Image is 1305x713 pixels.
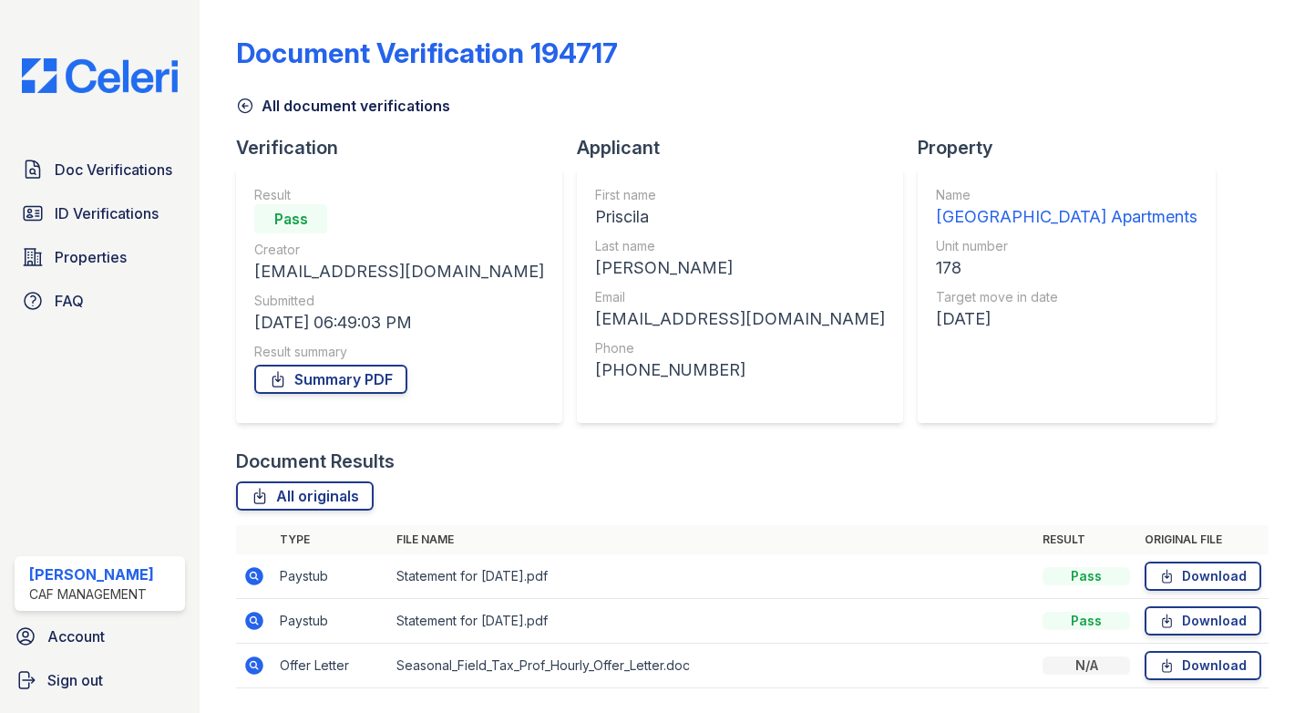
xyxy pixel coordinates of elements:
[1145,606,1261,635] a: Download
[389,644,1035,688] td: Seasonal_Field_Tax_Prof_Hourly_Offer_Letter.doc
[47,669,103,691] span: Sign out
[29,563,154,585] div: [PERSON_NAME]
[272,644,389,688] td: Offer Letter
[236,481,374,511] a: All originals
[254,186,544,204] div: Result
[936,255,1197,281] div: 178
[254,204,327,233] div: Pass
[7,662,192,698] a: Sign out
[15,283,185,319] a: FAQ
[272,525,389,554] th: Type
[389,525,1035,554] th: File name
[272,554,389,599] td: Paystub
[1137,525,1269,554] th: Original file
[936,204,1197,230] div: [GEOGRAPHIC_DATA] Apartments
[55,290,84,312] span: FAQ
[595,237,885,255] div: Last name
[236,135,577,160] div: Verification
[595,306,885,332] div: [EMAIL_ADDRESS][DOMAIN_NAME]
[15,195,185,232] a: ID Verifications
[936,288,1197,306] div: Target move in date
[254,343,544,361] div: Result summary
[1043,612,1130,630] div: Pass
[389,554,1035,599] td: Statement for [DATE].pdf
[595,186,885,204] div: First name
[55,202,159,224] span: ID Verifications
[7,618,192,655] a: Account
[936,237,1197,255] div: Unit number
[1043,656,1130,675] div: N/A
[936,306,1197,332] div: [DATE]
[389,599,1035,644] td: Statement for [DATE].pdf
[577,135,918,160] div: Applicant
[15,239,185,275] a: Properties
[272,599,389,644] td: Paystub
[55,246,127,268] span: Properties
[29,585,154,604] div: CAF Management
[595,357,885,383] div: [PHONE_NUMBER]
[936,186,1197,204] div: Name
[236,36,618,69] div: Document Verification 194717
[595,255,885,281] div: [PERSON_NAME]
[254,310,544,336] div: [DATE] 06:49:03 PM
[254,259,544,284] div: [EMAIL_ADDRESS][DOMAIN_NAME]
[254,292,544,310] div: Submitted
[1145,562,1261,591] a: Download
[595,204,885,230] div: Priscila
[595,288,885,306] div: Email
[236,449,395,474] div: Document Results
[254,241,544,259] div: Creator
[936,186,1197,230] a: Name [GEOGRAPHIC_DATA] Apartments
[236,95,450,117] a: All document verifications
[918,135,1230,160] div: Property
[7,58,192,93] img: CE_Logo_Blue-a8612792a0a2168367f1c8372b55b34899dd931a85d93a1a3d3e32e68fde9ad4.png
[1043,567,1130,585] div: Pass
[595,339,885,357] div: Phone
[1035,525,1137,554] th: Result
[55,159,172,181] span: Doc Verifications
[15,151,185,188] a: Doc Verifications
[254,365,407,394] a: Summary PDF
[47,625,105,647] span: Account
[1145,651,1261,680] a: Download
